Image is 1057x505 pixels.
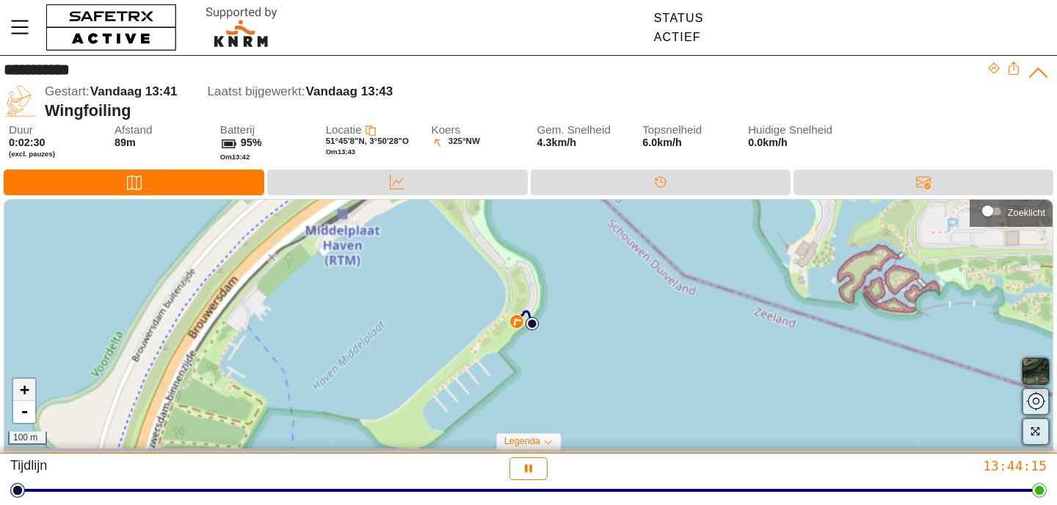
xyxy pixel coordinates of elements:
span: Huidige Snelheid [748,124,842,137]
span: Om 13:42 [220,153,250,161]
span: 0.0km/h [748,137,842,149]
span: (excl. pauzes) [9,150,103,159]
span: Afstand [115,124,208,137]
span: Topsnelheid [642,124,736,137]
div: Berichten [793,170,1053,195]
span: Batterij [220,124,314,137]
span: Koers [432,124,526,137]
div: Zoeklicht [977,200,1045,222]
div: Actief [654,31,704,44]
span: Legenda [504,436,540,446]
img: PathDirectionCurrent.svg [509,314,523,328]
img: WINGFOILING.svg [4,84,37,118]
a: Zoom in [13,379,35,401]
span: Om 13:43 [326,148,356,156]
span: Locatie [326,123,362,136]
span: Vandaag 13:43 [306,84,393,98]
span: 95% [241,137,262,148]
div: 100 m [8,432,47,445]
div: Zoeklicht [1008,207,1045,218]
span: Duur [9,124,103,137]
img: RescueLogo.svg [189,4,294,51]
img: PathStart.svg [526,317,539,330]
div: Status [654,12,704,25]
span: 0:02:30 [9,137,46,148]
span: Gem. Snelheid [537,124,631,137]
div: Tijdlijn [10,457,352,480]
span: 4.3km/h [537,137,576,148]
span: 89m [115,137,136,148]
span: NW [466,137,480,149]
div: Data [267,170,527,195]
div: Wingfoiling [45,101,987,120]
span: 325° [448,137,466,149]
div: Tijdlijn [531,170,791,195]
a: Zoom out [13,401,35,423]
span: Gestart: [45,84,90,98]
span: Vandaag 13:41 [90,84,178,98]
div: Kaart [4,170,264,195]
span: 51°45'8"N, 3°50'28"O [326,137,409,145]
div: 13:44:15 [705,457,1047,474]
span: 6.0km/h [642,137,682,148]
span: Laatst bijgewerkt: [208,84,305,98]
